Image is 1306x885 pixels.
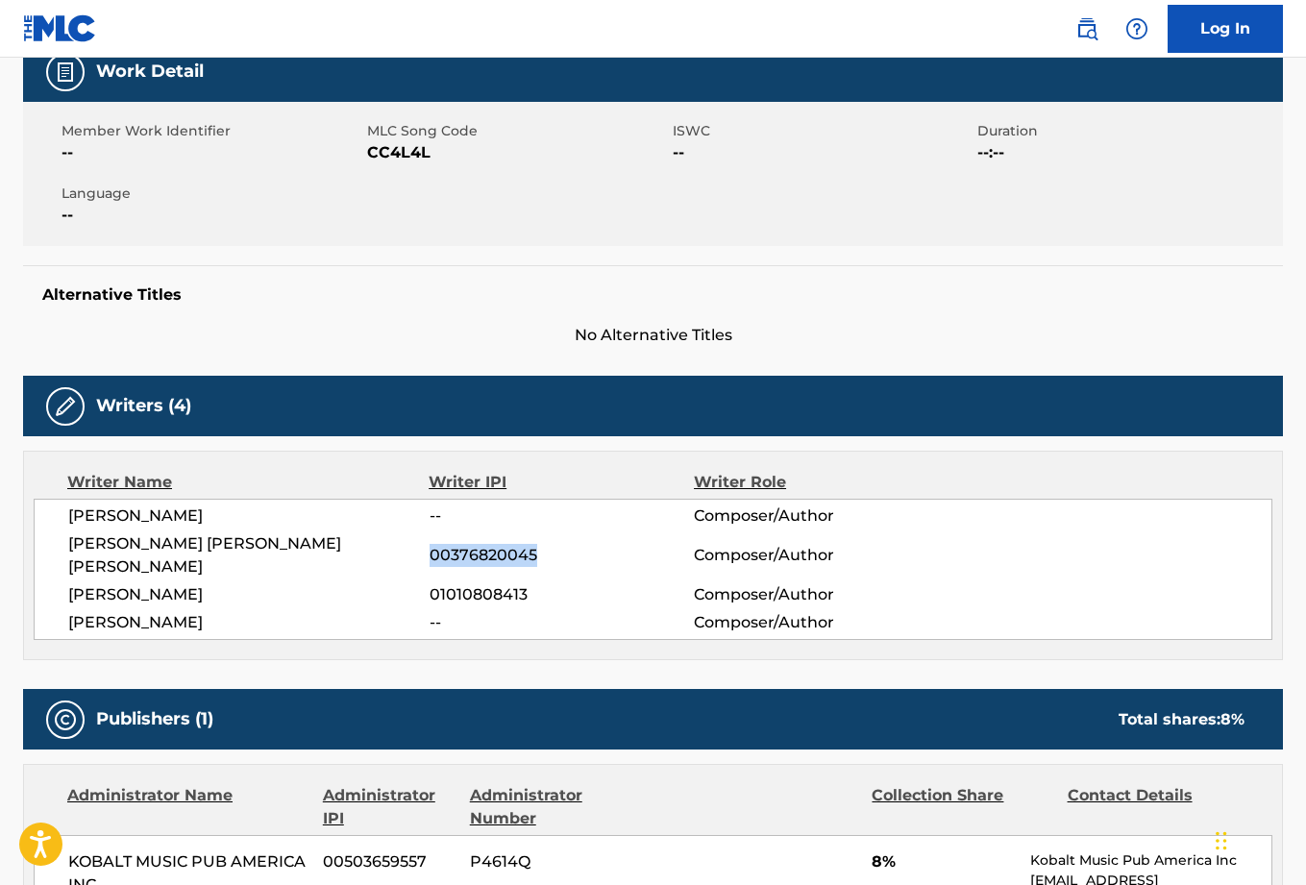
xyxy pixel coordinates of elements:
span: Composer/Author [694,583,934,606]
div: Contact Details [1068,784,1248,830]
span: [PERSON_NAME] [68,611,430,634]
img: MLC Logo [23,14,97,42]
span: Composer/Author [694,611,934,634]
div: Total shares: [1119,708,1244,731]
img: Publishers [54,708,77,731]
p: Kobalt Music Pub America Inc [1030,850,1271,871]
span: -- [62,141,362,164]
span: MLC Song Code [367,121,668,141]
div: Administrator Name [67,784,308,830]
span: -- [430,611,694,634]
span: 8 % [1220,710,1244,728]
img: help [1125,17,1148,40]
div: Drag [1216,812,1227,870]
div: Administrator Number [470,784,651,830]
span: 01010808413 [430,583,694,606]
span: Member Work Identifier [62,121,362,141]
span: ISWC [673,121,973,141]
img: search [1075,17,1098,40]
span: [PERSON_NAME] [PERSON_NAME] [PERSON_NAME] [68,532,430,578]
a: Log In [1168,5,1283,53]
div: Help [1118,10,1156,48]
img: Work Detail [54,61,77,84]
span: P4614Q [470,850,651,873]
h5: Alternative Titles [42,285,1264,305]
span: CC4L4L [367,141,668,164]
div: Writer Role [694,471,935,494]
img: Writers [54,395,77,418]
span: -- [62,204,362,227]
span: -- [430,504,694,528]
span: [PERSON_NAME] [68,583,430,606]
span: Language [62,184,362,204]
span: Composer/Author [694,504,934,528]
a: Public Search [1068,10,1106,48]
span: --:-- [977,141,1278,164]
h5: Publishers (1) [96,708,213,730]
span: -- [673,141,973,164]
span: Duration [977,121,1278,141]
h5: Writers (4) [96,395,191,417]
iframe: Chat Widget [1210,793,1306,885]
div: Writer IPI [429,471,694,494]
span: 00376820045 [430,544,694,567]
div: Collection Share [872,784,1052,830]
span: No Alternative Titles [23,324,1283,347]
div: Administrator IPI [323,784,456,830]
h5: Work Detail [96,61,204,83]
div: Writer Name [67,471,429,494]
span: [PERSON_NAME] [68,504,430,528]
span: Composer/Author [694,544,934,567]
span: 00503659557 [323,850,456,873]
span: 8% [872,850,1016,873]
